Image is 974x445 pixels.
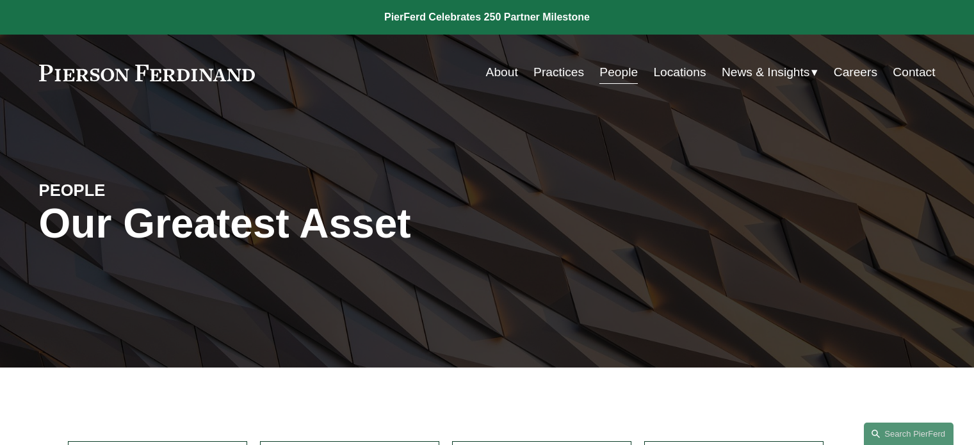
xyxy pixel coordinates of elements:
[39,200,637,247] h1: Our Greatest Asset
[39,180,263,200] h4: PEOPLE
[533,60,584,85] a: Practices
[864,423,954,445] a: Search this site
[893,60,935,85] a: Contact
[653,60,706,85] a: Locations
[486,60,518,85] a: About
[834,60,877,85] a: Careers
[722,61,810,84] span: News & Insights
[722,60,818,85] a: folder dropdown
[599,60,638,85] a: People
